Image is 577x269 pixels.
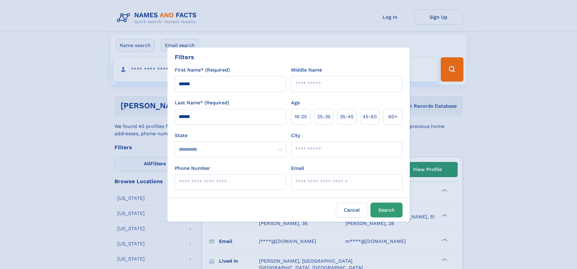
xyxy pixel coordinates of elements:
[317,113,330,120] span: 25‑35
[291,132,300,139] label: City
[175,132,286,139] label: State
[175,165,210,172] label: Phone Number
[340,113,353,120] span: 35‑45
[175,66,230,74] label: First Name* (Required)
[388,113,397,120] span: 60+
[175,99,229,106] label: Last Name* (Required)
[294,113,307,120] span: 18‑25
[291,165,304,172] label: Email
[175,52,194,62] div: Filters
[370,203,403,217] button: Search
[291,99,300,106] label: Age
[363,113,377,120] span: 45‑60
[291,66,322,74] label: Middle Name
[336,203,368,217] label: Cancel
